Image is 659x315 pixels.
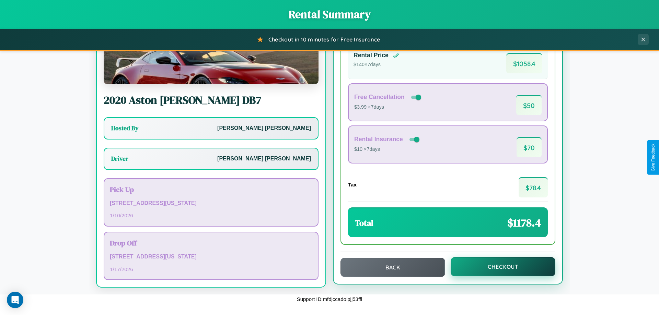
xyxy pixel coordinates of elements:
h1: Rental Summary [7,7,652,22]
p: Support ID: mfdjccadolpjj53ffl [297,294,362,304]
h4: Rental Price [354,52,389,59]
h4: Rental Insurance [354,136,403,143]
h3: Driver [111,155,128,163]
h4: Tax [348,182,357,187]
span: Checkout in 10 minutes for Free Insurance [268,36,380,43]
h3: Drop Off [110,238,312,248]
p: [PERSON_NAME] [PERSON_NAME] [217,154,311,164]
p: $3.99 × 7 days [354,103,423,112]
p: $10 × 7 days [354,145,421,154]
span: $ 50 [516,95,542,115]
p: 1 / 17 / 2026 [110,265,312,274]
span: $ 70 [517,137,542,157]
h2: 2020 Aston [PERSON_NAME] DB7 [104,93,319,108]
p: [STREET_ADDRESS][US_STATE] [110,198,312,208]
p: $ 140 × 7 days [354,60,400,69]
p: [PERSON_NAME] [PERSON_NAME] [217,123,311,133]
h4: Free Cancellation [354,94,405,101]
h3: Pick Up [110,184,312,194]
p: [STREET_ADDRESS][US_STATE] [110,252,312,262]
span: $ 1178.4 [507,215,541,230]
h3: Hosted By [111,124,138,132]
span: $ 78.4 [519,177,548,197]
span: $ 1058.4 [506,53,542,73]
div: Open Intercom Messenger [7,292,23,308]
h3: Total [355,217,373,229]
button: Back [340,258,445,277]
div: Give Feedback [651,144,656,171]
button: Checkout [451,257,555,276]
p: 1 / 10 / 2026 [110,211,312,220]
